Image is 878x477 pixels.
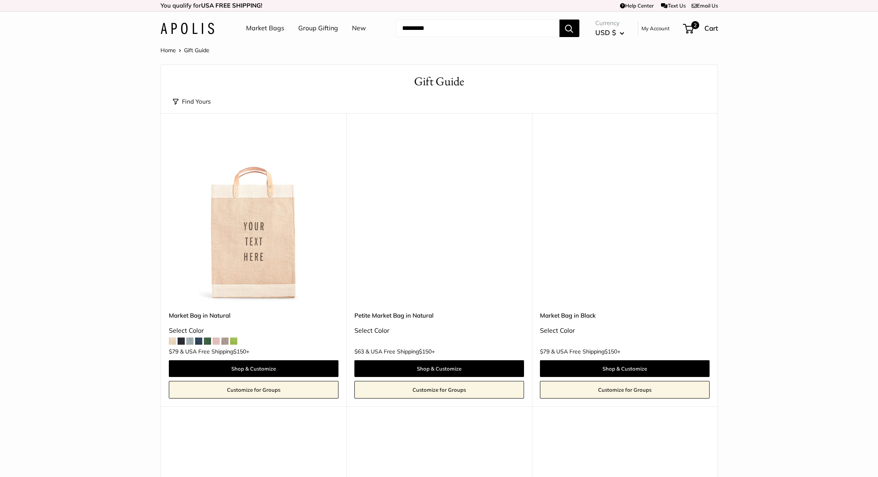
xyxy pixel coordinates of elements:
span: Currency [595,18,624,29]
img: Market Bag in Natural [169,133,338,303]
a: Market Bag in NaturalMarket Bag in Natural [169,133,338,303]
a: 2 Cart [684,22,718,35]
span: 2 [691,21,699,29]
button: Find Yours [173,96,211,107]
span: & USA Free Shipping + [180,349,249,354]
a: Customize for Groups [354,381,524,398]
a: Home [160,47,176,54]
div: Select Color [169,325,338,337]
a: Market Bags [246,22,284,34]
span: & USA Free Shipping + [551,349,620,354]
a: Petite Market Bag in Natural [354,311,524,320]
a: Market Bag in Natural [169,311,338,320]
a: Group Gifting [298,22,338,34]
a: Market Bag in Black [540,311,710,320]
span: $150 [604,348,617,355]
div: Select Color [540,325,710,337]
h1: Gift Guide [173,73,706,90]
a: Petite Market Bag in Naturaldescription_Effortless style that elevates every moment [354,133,524,303]
a: Help Center [620,2,654,9]
a: Customize for Groups [540,381,710,398]
a: My Account [641,24,670,33]
span: & USA Free Shipping + [366,349,435,354]
span: USD $ [595,28,616,37]
a: Customize for Groups [169,381,338,398]
button: USD $ [595,26,624,39]
span: Gift Guide [184,47,209,54]
span: $79 [169,348,178,355]
strong: USA FREE SHIPPING! [201,2,262,9]
button: Search [559,20,579,37]
div: Select Color [354,325,524,337]
span: $63 [354,348,364,355]
a: Email Us [692,2,718,9]
nav: Breadcrumb [160,45,209,55]
span: $79 [540,348,549,355]
a: New [352,22,366,34]
a: Shop & Customize [169,360,338,377]
span: $150 [419,348,432,355]
a: Shop & Customize [540,360,710,377]
a: Text Us [661,2,685,9]
img: Apolis [160,23,214,34]
a: Market Bag in BlackMarket Bag in Black [540,133,710,303]
span: $150 [233,348,246,355]
input: Search... [396,20,559,37]
a: Shop & Customize [354,360,524,377]
span: Cart [704,24,718,32]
